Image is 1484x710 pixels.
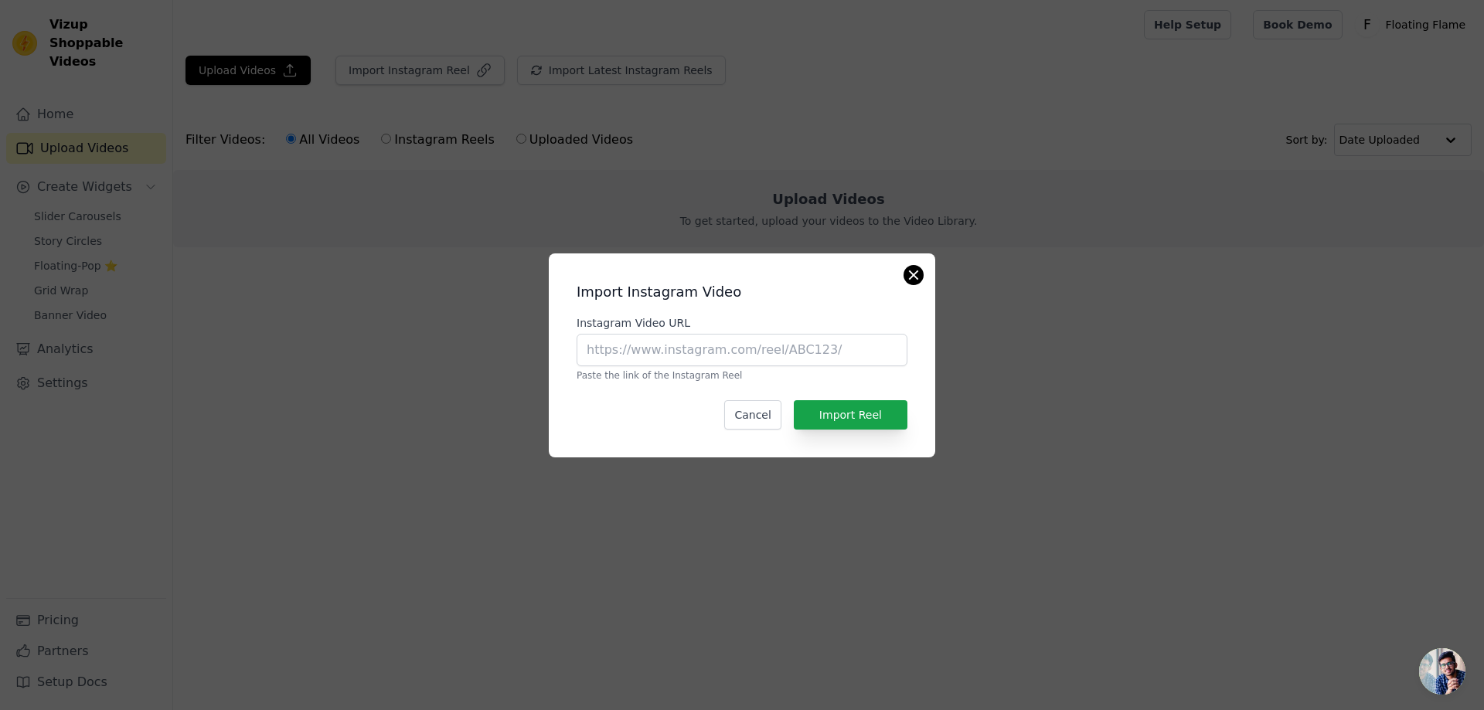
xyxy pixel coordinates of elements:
button: Cancel [724,400,781,430]
input: https://www.instagram.com/reel/ABC123/ [577,334,907,366]
button: Import Reel [794,400,907,430]
p: Paste the link of the Instagram Reel [577,369,907,382]
div: Open chat [1419,648,1465,695]
label: Instagram Video URL [577,315,907,331]
button: Close modal [904,266,923,284]
h2: Import Instagram Video [577,281,907,303]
